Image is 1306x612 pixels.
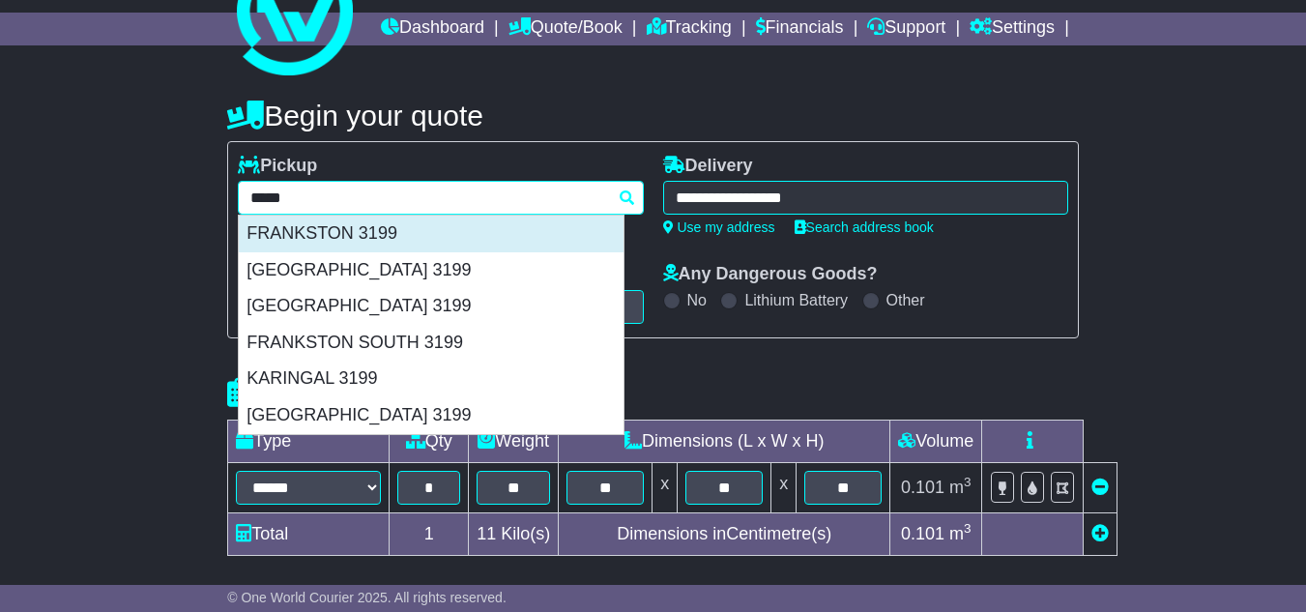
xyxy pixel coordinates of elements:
[239,325,624,362] div: FRANKSTON SOUTH 3199
[239,252,624,289] div: [GEOGRAPHIC_DATA] 3199
[867,13,945,45] a: Support
[559,420,890,462] td: Dimensions (L x W x H)
[477,524,496,543] span: 11
[663,264,878,285] label: Any Dangerous Goods?
[901,524,944,543] span: 0.101
[964,475,972,489] sup: 3
[663,156,753,177] label: Delivery
[771,462,797,512] td: x
[756,13,844,45] a: Financials
[390,420,469,462] td: Qty
[381,13,484,45] a: Dashboard
[227,590,507,605] span: © One World Courier 2025. All rights reserved.
[239,361,624,397] div: KARINGAL 3199
[239,288,624,325] div: [GEOGRAPHIC_DATA] 3199
[508,13,623,45] a: Quote/Book
[949,478,972,497] span: m
[949,524,972,543] span: m
[469,512,559,555] td: Kilo(s)
[1091,524,1109,543] a: Add new item
[795,219,934,235] a: Search address book
[687,291,707,309] label: No
[469,420,559,462] td: Weight
[964,521,972,536] sup: 3
[227,377,470,409] h4: Package details |
[653,462,678,512] td: x
[890,420,982,462] td: Volume
[227,100,1079,131] h4: Begin your quote
[239,216,624,252] div: FRANKSTON 3199
[238,156,317,177] label: Pickup
[390,512,469,555] td: 1
[901,478,944,497] span: 0.101
[663,219,775,235] a: Use my address
[1091,478,1109,497] a: Remove this item
[239,397,624,434] div: [GEOGRAPHIC_DATA] 3199
[886,291,925,309] label: Other
[647,13,732,45] a: Tracking
[238,181,643,215] typeahead: Please provide city
[744,291,848,309] label: Lithium Battery
[559,512,890,555] td: Dimensions in Centimetre(s)
[970,13,1055,45] a: Settings
[228,420,390,462] td: Type
[228,512,390,555] td: Total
